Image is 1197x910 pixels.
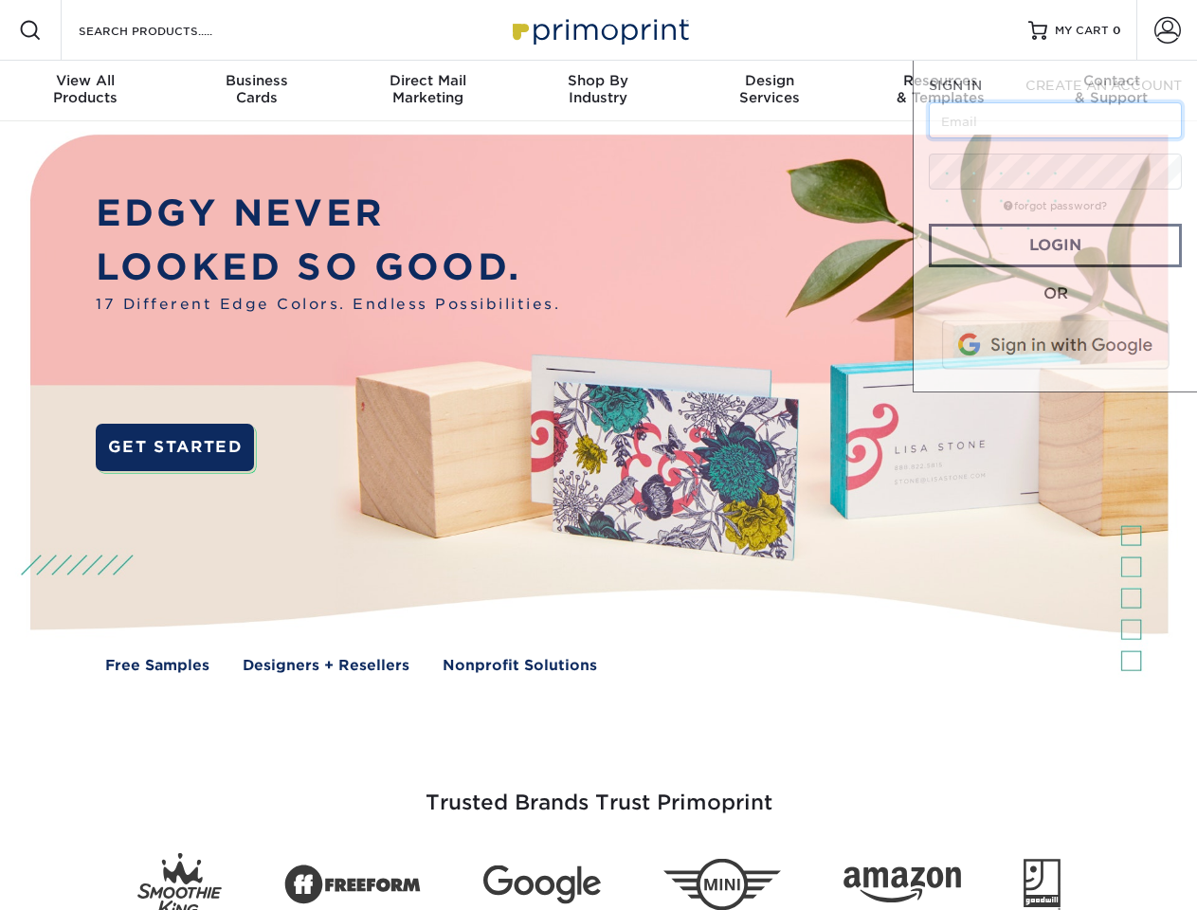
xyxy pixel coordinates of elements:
span: Resources [855,72,1025,89]
div: OR [929,282,1182,305]
div: Industry [513,72,683,106]
a: DesignServices [684,61,855,121]
iframe: Google Customer Reviews [5,852,161,903]
a: BusinessCards [171,61,341,121]
div: Cards [171,72,341,106]
input: SEARCH PRODUCTS..... [77,19,262,42]
span: SIGN IN [929,78,982,93]
span: Business [171,72,341,89]
span: Direct Mail [342,72,513,89]
div: Marketing [342,72,513,106]
span: 0 [1113,24,1121,37]
a: GET STARTED [96,424,254,471]
div: & Templates [855,72,1025,106]
span: Shop By [513,72,683,89]
img: Amazon [843,867,961,903]
a: Nonprofit Solutions [443,655,597,677]
a: Shop ByIndustry [513,61,683,121]
a: forgot password? [1004,200,1107,212]
span: MY CART [1055,23,1109,39]
p: LOOKED SO GOOD. [96,241,560,295]
img: Goodwill [1024,859,1061,910]
a: Designers + Resellers [243,655,409,677]
span: Design [684,72,855,89]
p: EDGY NEVER [96,187,560,241]
img: Google [483,865,601,904]
img: Primoprint [504,9,694,50]
input: Email [929,102,1182,138]
a: Free Samples [105,655,209,677]
h3: Trusted Brands Trust Primoprint [45,745,1153,838]
a: Login [929,224,1182,267]
a: Resources& Templates [855,61,1025,121]
a: Direct MailMarketing [342,61,513,121]
div: Services [684,72,855,106]
span: CREATE AN ACCOUNT [1025,78,1182,93]
span: 17 Different Edge Colors. Endless Possibilities. [96,294,560,316]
